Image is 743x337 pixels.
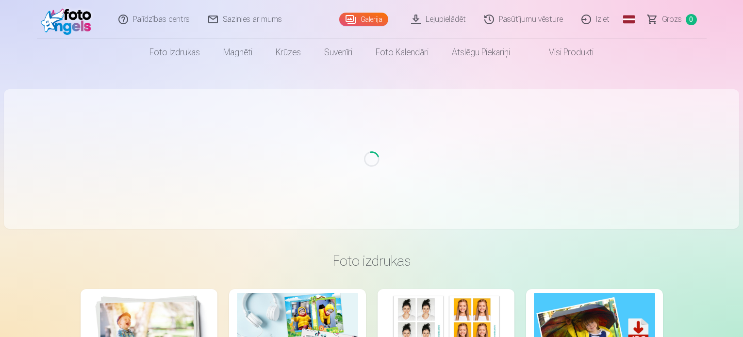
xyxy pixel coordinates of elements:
a: Galerija [339,13,388,26]
a: Suvenīri [313,39,364,66]
a: Atslēgu piekariņi [440,39,522,66]
a: Foto kalendāri [364,39,440,66]
span: 0 [686,14,697,25]
a: Magnēti [212,39,264,66]
a: Visi produkti [522,39,605,66]
a: Krūzes [264,39,313,66]
span: Grozs [662,14,682,25]
a: Foto izdrukas [138,39,212,66]
h3: Foto izdrukas [88,252,655,270]
img: /fa1 [41,4,97,35]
